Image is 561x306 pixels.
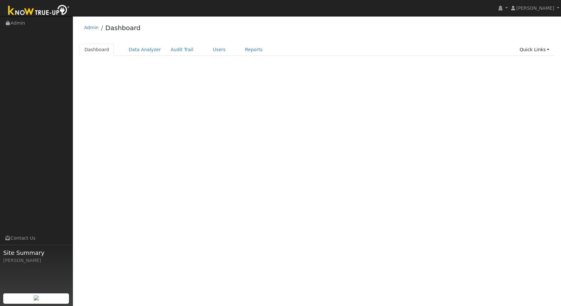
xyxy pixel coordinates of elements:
[208,44,231,56] a: Users
[166,44,198,56] a: Audit Trail
[3,257,69,264] div: [PERSON_NAME]
[80,44,114,56] a: Dashboard
[516,6,554,11] span: [PERSON_NAME]
[515,44,554,56] a: Quick Links
[240,44,268,56] a: Reports
[105,24,141,32] a: Dashboard
[124,44,166,56] a: Data Analyzer
[34,295,39,300] img: retrieve
[3,248,69,257] span: Site Summary
[5,4,73,18] img: Know True-Up
[84,25,99,30] a: Admin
